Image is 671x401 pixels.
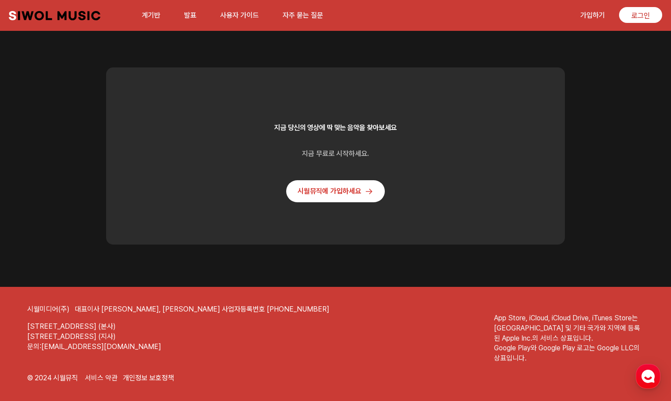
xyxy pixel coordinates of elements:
font: 계기반 [142,11,160,19]
font: App Store, iCloud, iCloud Drive, iTunes Store는 [GEOGRAPHIC_DATA] 및 기타 국가와 지역에 등록된 Apple Inc.의 서비스... [494,314,640,342]
a: 발표 [179,6,202,25]
font: 자주 묻는 질문 [283,11,323,19]
span: Settings [130,293,152,300]
a: Messages [58,279,114,301]
a: 로그인 [619,7,662,23]
font: Google Play와 Google Play 로고는 Google LLC의 상표입니다. [494,344,640,362]
font: 시월뮤직에 가입하세요 [298,187,361,195]
a: 가입하기 [575,6,610,25]
font: [STREET_ADDRESS] (지사) [27,332,116,341]
a: Home [3,279,58,301]
font: 지금 무료로 시작하세요. [302,149,369,158]
a: 개인정보 보호정책 [123,373,174,383]
font: 발표 [184,11,196,19]
a: Settings [114,279,169,301]
font: 사용자 가이드 [220,11,259,19]
button: 자주 묻는 질문 [277,5,328,26]
a: 사용자 가이드 [215,6,264,25]
font: 시월미디어(주) [27,305,70,313]
font: [STREET_ADDRESS] (본사) [27,322,116,330]
font: 개인정보 보호정책 [123,374,174,382]
a: 서비스 약관 [85,373,118,383]
font: 지금 당신의 영상에 딱 맞는 음악을 찾아보세요 [274,123,397,132]
a: 시월뮤직에 가입하세요 [286,180,385,202]
font: © 2024 시월뮤직 [27,374,78,382]
font: 서비스 약관 [85,374,118,382]
font: 문의: [27,342,41,351]
a: 계기반 [136,6,166,25]
font: 가입하기 [580,11,605,19]
font: 로그인 [631,11,650,20]
span: Home [22,293,38,300]
font: 사업자등록번호 [PHONE_NUMBER] [222,305,329,313]
font: 대표이사 [PERSON_NAME], [PERSON_NAME] [75,305,220,313]
span: Messages [73,293,99,300]
font: [EMAIL_ADDRESS][DOMAIN_NAME] [41,342,161,351]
